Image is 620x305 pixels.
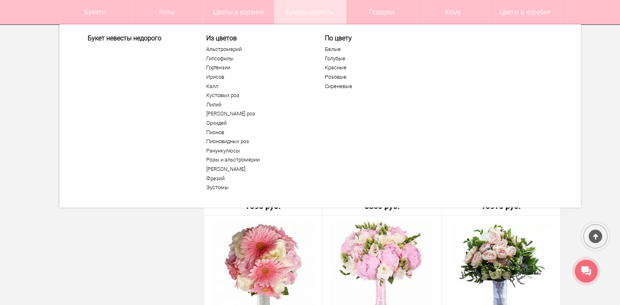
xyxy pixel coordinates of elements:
[325,46,425,53] a: Белые
[325,83,425,90] a: Сиреневые
[206,157,307,163] a: Розы и альстромерии
[206,111,307,117] a: [PERSON_NAME] роз
[88,34,188,42] a: Букет невесты недорого
[325,55,425,62] a: Голубые
[325,74,425,80] a: Розовые
[206,74,307,80] a: Ирисов
[206,55,307,62] a: Гипсофилы
[206,129,307,136] a: Пионов
[206,34,307,42] span: Из цветов
[210,201,318,210] a: 7590 руб.
[206,102,307,108] a: Лилий
[325,64,425,71] a: Красные
[447,201,555,210] a: 10970 руб.
[206,120,307,126] a: Орхидей
[206,83,307,90] a: Калл
[206,166,307,172] a: [PERSON_NAME]
[206,92,307,99] a: Кустовых роз
[206,184,307,191] a: Эустомы
[206,138,307,145] a: Пионовидных роз
[328,201,436,210] a: 5860 руб.
[206,175,307,182] a: Фрезий
[206,64,307,71] a: Гортензии
[206,148,307,154] a: Ранункулюсы
[325,34,425,42] span: По цвету
[206,46,307,53] a: Альстромерий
